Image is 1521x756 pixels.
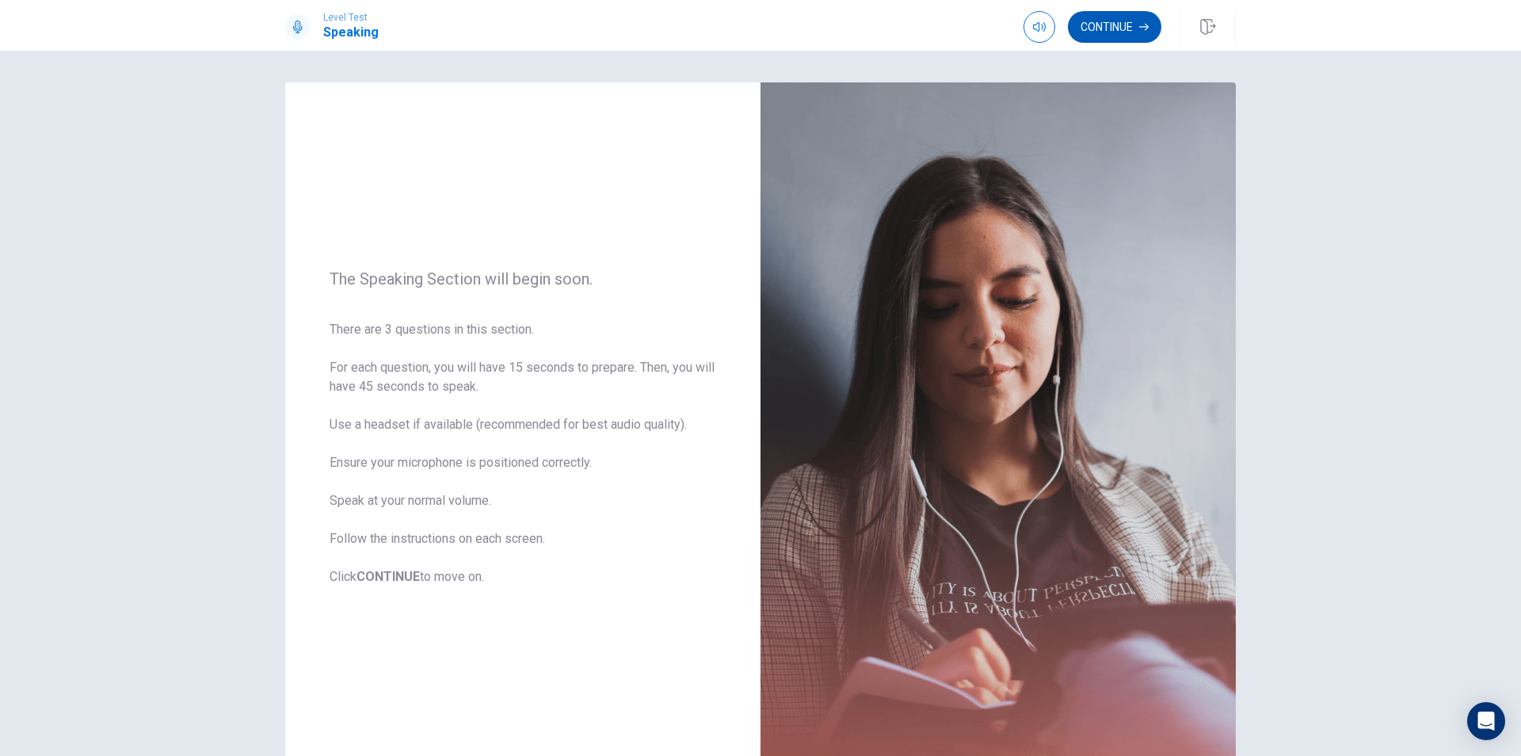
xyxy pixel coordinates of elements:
button: Continue [1068,11,1161,43]
b: CONTINUE [356,569,420,584]
span: Level Test [323,12,379,23]
span: The Speaking Section will begin soon. [330,269,716,288]
div: Open Intercom Messenger [1467,702,1505,740]
h1: Speaking [323,23,379,42]
span: There are 3 questions in this section. For each question, you will have 15 seconds to prepare. Th... [330,320,716,586]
